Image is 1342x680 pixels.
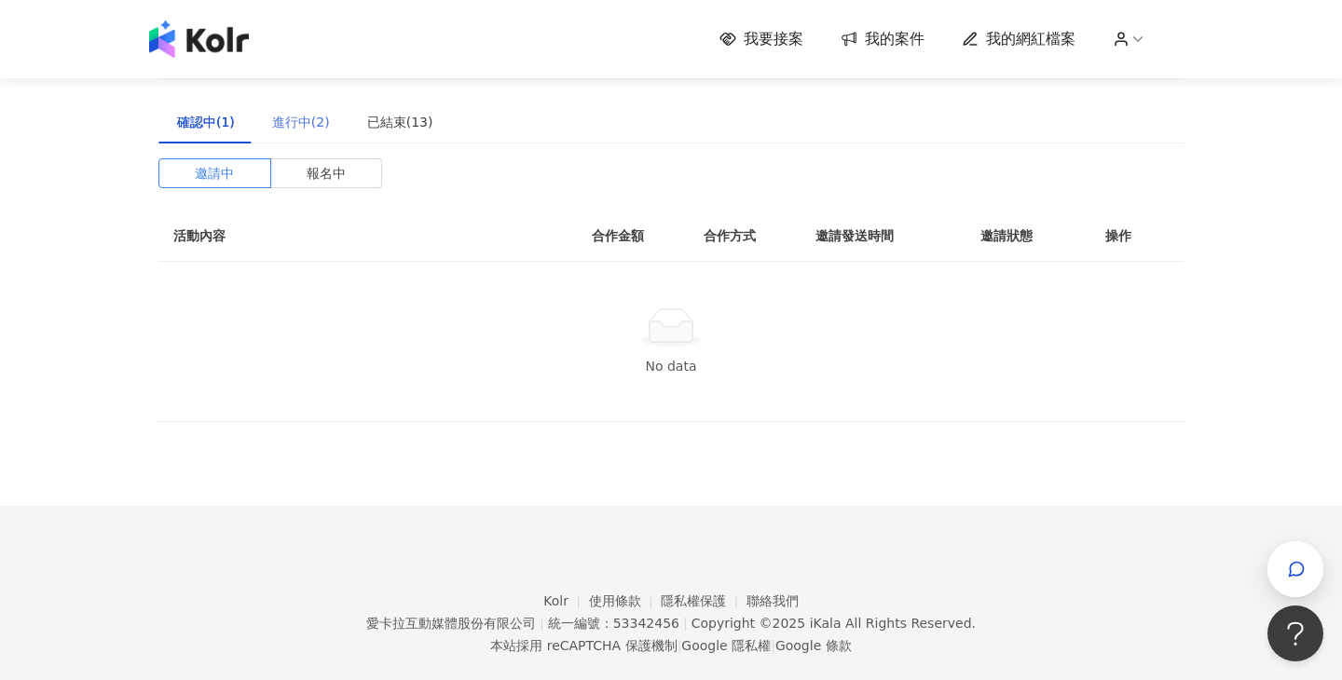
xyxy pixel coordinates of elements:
th: 邀請發送時間 [801,211,965,262]
a: 我的案件 [841,29,924,49]
a: 我的網紅檔案 [962,29,1075,49]
a: Google 條款 [775,638,852,653]
span: 我的網紅檔案 [986,29,1075,49]
a: 我要接案 [719,29,803,49]
span: | [771,638,775,653]
div: 統一編號：53342456 [548,616,679,631]
th: 操作 [1090,211,1184,262]
div: 確認中(1) [177,112,235,132]
div: Copyright © 2025 All Rights Reserved. [692,616,976,631]
th: 合作方式 [689,211,801,262]
iframe: Help Scout Beacon - Open [1267,605,1323,661]
span: 本站採用 reCAPTCHA 保護機制 [490,634,851,657]
span: | [540,616,544,631]
span: 我要接案 [744,29,803,49]
a: 使用條款 [589,593,662,608]
a: 隱私權保護 [661,593,746,608]
span: 邀請中 [195,159,234,187]
a: iKala [810,616,842,631]
th: 合作金額 [577,211,689,262]
span: | [678,638,682,653]
th: 活動內容 [158,211,531,262]
th: 邀請狀態 [965,211,1090,262]
div: 已結束(13) [367,112,433,132]
span: 報名中 [307,159,346,187]
a: Kolr [543,593,588,608]
div: 進行中(2) [272,112,330,132]
a: 聯絡我們 [746,593,799,608]
a: Google 隱私權 [681,638,771,653]
img: logo [149,20,249,58]
span: | [683,616,688,631]
span: 我的案件 [865,29,924,49]
div: No data [181,356,1161,376]
div: 愛卡拉互動媒體股份有限公司 [366,616,536,631]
